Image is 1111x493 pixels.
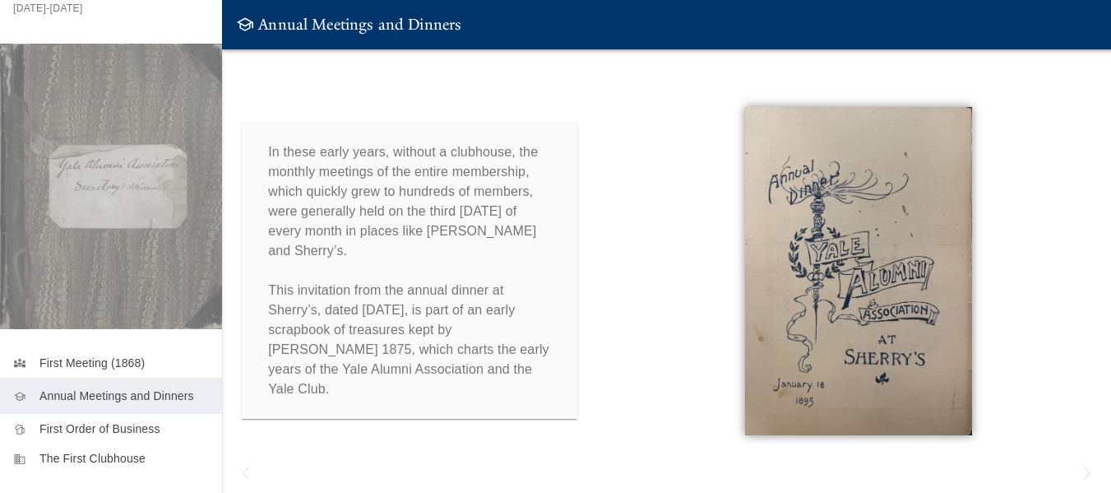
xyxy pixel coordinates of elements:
[13,356,26,370] span: diversity_3
[39,355,209,371] p: First Meeting (1868)
[39,388,209,404] p: Annual Meetings and Dinners
[39,421,209,437] p: First Order of Business
[258,16,461,33] h6: Annual Meetings and Dinners
[235,15,255,35] span: school
[13,390,26,403] span: school
[268,142,550,399] p: In these early years, without a clubhouse, the monthly meetings of the entire membership, which q...
[635,107,1083,435] img: Annual Meetings and Dinners
[13,453,26,466] span: domain
[13,423,26,436] span: sports_bar
[39,450,209,467] p: The First Clubhouse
